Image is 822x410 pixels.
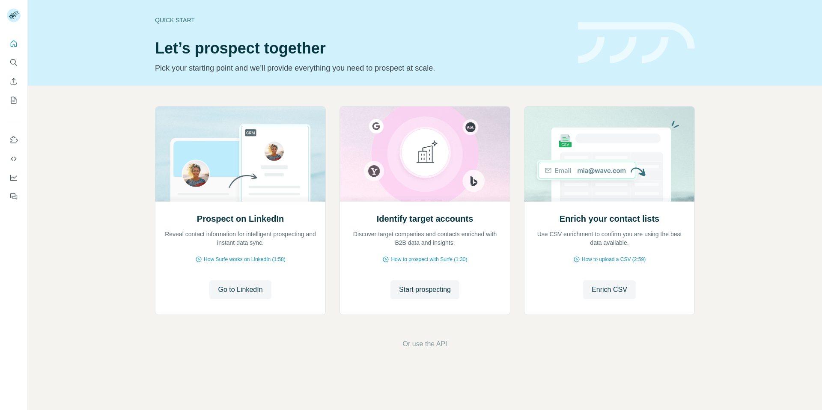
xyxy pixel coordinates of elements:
span: How to prospect with Surfe (1:30) [391,256,467,263]
button: Enrich CSV [7,74,21,89]
button: Dashboard [7,170,21,185]
button: Enrich CSV [583,280,636,299]
button: Quick start [7,36,21,51]
span: Enrich CSV [592,285,627,295]
button: Search [7,55,21,70]
img: Prospect on LinkedIn [155,107,326,202]
span: Go to LinkedIn [218,285,262,295]
button: Go to LinkedIn [209,280,271,299]
p: Use CSV enrichment to confirm you are using the best data available. [533,230,686,247]
button: Use Surfe on LinkedIn [7,132,21,148]
div: Quick start [155,16,568,24]
p: Reveal contact information for intelligent prospecting and instant data sync. [164,230,317,247]
span: How Surfe works on LinkedIn (1:58) [204,256,286,263]
button: My lists [7,92,21,108]
span: Start prospecting [399,285,451,295]
button: Feedback [7,189,21,204]
button: Start prospecting [390,280,459,299]
h2: Identify target accounts [377,213,474,225]
button: Or use the API [402,339,447,349]
p: Discover target companies and contacts enriched with B2B data and insights. [348,230,501,247]
img: banner [578,22,695,64]
h2: Prospect on LinkedIn [197,213,284,225]
h2: Enrich your contact lists [560,213,659,225]
img: Identify target accounts [340,107,510,202]
img: Enrich your contact lists [524,107,695,202]
span: How to upload a CSV (2:59) [582,256,646,263]
h1: Let’s prospect together [155,40,568,57]
button: Use Surfe API [7,151,21,166]
p: Pick your starting point and we’ll provide everything you need to prospect at scale. [155,62,568,74]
